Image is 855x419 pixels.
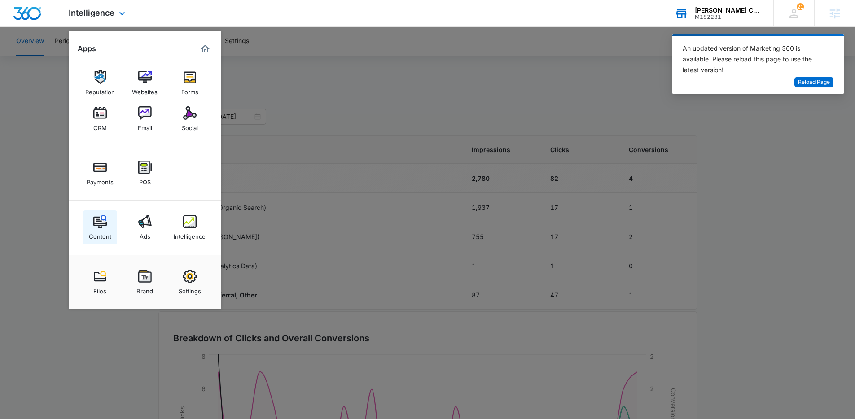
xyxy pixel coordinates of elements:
[798,78,830,87] span: Reload Page
[179,283,201,295] div: Settings
[132,84,158,96] div: Websites
[128,265,162,299] a: Brand
[128,102,162,136] a: Email
[128,210,162,244] a: Ads
[173,102,207,136] a: Social
[174,228,206,240] div: Intelligence
[182,120,198,131] div: Social
[173,66,207,100] a: Forms
[173,210,207,244] a: Intelligence
[695,14,760,20] div: account id
[797,3,804,10] div: notifications count
[140,228,150,240] div: Ads
[683,43,823,75] div: An updated version of Marketing 360 is available. Please reload this page to use the latest version!
[83,156,117,190] a: Payments
[138,120,152,131] div: Email
[794,77,833,87] button: Reload Page
[93,283,106,295] div: Files
[695,7,760,14] div: account name
[173,265,207,299] a: Settings
[83,102,117,136] a: CRM
[128,66,162,100] a: Websites
[83,210,117,244] a: Content
[136,283,153,295] div: Brand
[198,42,212,56] a: Marketing 360® Dashboard
[93,120,107,131] div: CRM
[69,8,114,17] span: Intelligence
[128,156,162,190] a: POS
[85,84,115,96] div: Reputation
[87,174,114,186] div: Payments
[797,3,804,10] span: 21
[83,66,117,100] a: Reputation
[83,265,117,299] a: Files
[139,174,151,186] div: POS
[78,44,96,53] h2: Apps
[181,84,198,96] div: Forms
[89,228,111,240] div: Content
